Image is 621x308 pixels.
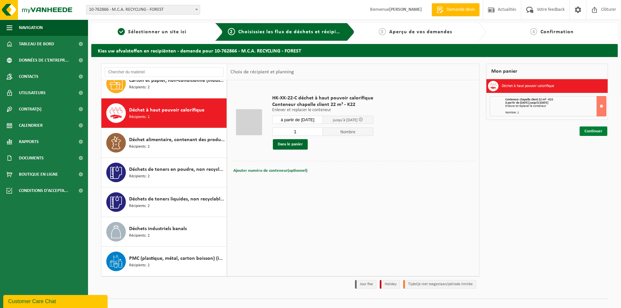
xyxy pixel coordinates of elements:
[530,28,537,35] span: 4
[129,255,225,262] span: PMC (plastique, métal, carton boisson) (industriel)
[272,95,373,101] span: HK-XK-22-C déchet à haut pouvoir calorifique
[129,225,187,233] span: Déchets industriels banals
[101,158,227,187] button: Déchets de toners en poudre, non recyclable, non dangereux Récipients: 2
[19,101,41,117] span: Contrat(s)
[129,203,150,209] span: Récipients: 2
[86,5,200,14] span: 10-762866 - M.C.A. RECYCLING - FOREST
[19,166,58,183] span: Boutique en ligne
[19,117,43,134] span: Calendrier
[19,150,44,166] span: Documents
[540,29,574,35] span: Confirmation
[505,105,606,108] div: Enlever et replacer le conteneur
[129,233,150,239] span: Récipients: 2
[19,183,68,199] span: Conditions d'accepta...
[323,127,373,136] span: Nombre
[19,134,39,150] span: Rapports
[101,98,227,128] button: Déchet à haut pouvoir calorifique Récipients: 1
[129,173,150,180] span: Récipients: 2
[505,111,606,114] div: Nombre: 1
[91,44,618,57] h2: Kies uw afvalstoffen en recipiënten - demande pour 10-762866 - M.C.A. RECYCLING - FOREST
[19,68,38,85] span: Contacts
[101,69,227,98] button: Carton et papier, non-conditionné (industriel) Récipients: 2
[486,64,608,79] div: Mon panier
[101,187,227,217] button: Déchets de toners liquides, non recyclable, dangereux Récipients: 2
[105,67,224,77] input: Chercher du matériel
[3,294,109,308] iframe: chat widget
[129,195,225,203] span: Déchets de toners liquides, non recyclable, dangereux
[580,126,607,136] a: Continuer
[502,81,554,91] h3: Déchet à haut pouvoir calorifique
[129,262,150,269] span: Récipients: 2
[129,106,204,114] span: Déchet à haut pouvoir calorifique
[389,29,452,35] span: Aperçu de vos demandes
[129,144,150,150] span: Récipients: 2
[101,128,227,158] button: Déchet alimentaire, contenant des produits d'origine animale, emballage mélangé (sans verre), cat...
[355,280,377,289] li: Jour fixe
[19,52,69,68] span: Données de l'entrepr...
[380,280,400,289] li: Holiday
[95,28,210,36] a: 1Sélectionner un site ici
[128,29,186,35] span: Sélectionner un site ici
[272,101,373,108] span: Conteneur chapelle client 22 m³ - K22
[129,77,225,84] span: Carton et papier, non-conditionné (industriel)
[403,280,476,289] li: Tijdelijk niet toegestaan/période limitée
[19,36,54,52] span: Tableau de bord
[273,139,308,150] button: Dans le panier
[389,7,422,12] strong: [PERSON_NAME]
[505,98,553,101] span: Conteneur chapelle client 22 m³ - K22
[228,28,235,35] span: 2
[238,29,347,35] span: Choisissiez les flux de déchets et récipients
[227,64,297,80] div: Choix de récipient et planning
[233,166,308,175] button: Ajouter numéro de conteneur(optionnel)
[129,114,150,120] span: Récipients: 1
[118,28,125,35] span: 1
[272,116,323,124] input: Sélectionnez date
[333,118,358,122] span: jusqu'à [DATE]
[86,5,200,15] span: 10-762866 - M.C.A. RECYCLING - FOREST
[272,108,373,112] p: Enlever et replacer le conteneur
[19,20,43,36] span: Navigation
[233,169,307,173] span: Ajouter numéro de conteneur(optionnel)
[432,3,480,16] a: Demande devis
[129,84,150,91] span: Récipients: 2
[505,101,548,105] strong: à partir de [DATE] jusqu'à [DATE]
[101,217,227,247] button: Déchets industriels banals Récipients: 2
[19,85,46,101] span: Utilisateurs
[129,166,225,173] span: Déchets de toners en poudre, non recyclable, non dangereux
[445,7,476,13] span: Demande devis
[129,136,225,144] span: Déchet alimentaire, contenant des produits d'origine animale, emballage mélangé (sans verre), cat 3
[379,28,386,35] span: 3
[101,247,227,276] button: PMC (plastique, métal, carton boisson) (industriel) Récipients: 2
